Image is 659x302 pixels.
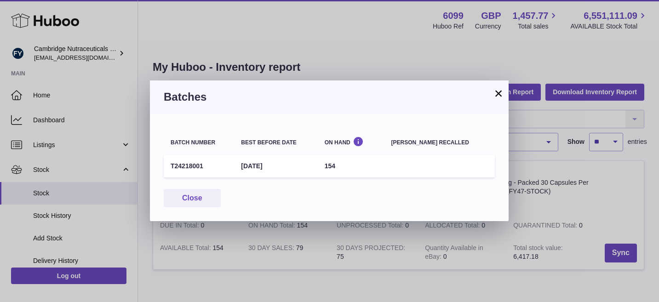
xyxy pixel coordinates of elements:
[164,155,234,177] td: T24218001
[171,140,227,146] div: Batch number
[234,155,317,177] td: [DATE]
[164,90,495,104] h3: Batches
[164,189,221,208] button: Close
[241,140,310,146] div: Best before date
[391,140,488,146] div: [PERSON_NAME] recalled
[325,137,378,145] div: On Hand
[318,155,384,177] td: 154
[493,88,504,99] button: ×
